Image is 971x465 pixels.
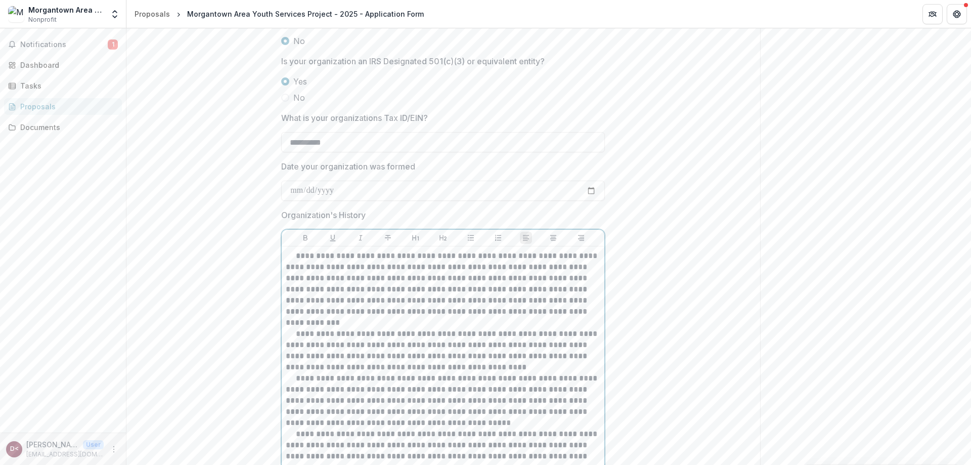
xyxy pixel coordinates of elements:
button: Open entity switcher [108,4,122,24]
span: Yes [293,75,307,88]
div: Dashboard [20,60,114,70]
span: Nonprofit [28,15,57,24]
a: Dashboard [4,57,122,73]
button: Heading 2 [437,232,449,244]
button: Ordered List [492,232,504,244]
button: Partners [922,4,943,24]
a: Proposals [130,7,174,21]
button: Notifications1 [4,36,122,53]
div: Morgantown Area Youth Services Project - 2025 - Application Form [187,9,424,19]
p: [PERSON_NAME] <[EMAIL_ADDRESS][DOMAIN_NAME]> [26,439,79,450]
button: Align Center [547,232,559,244]
button: Bullet List [465,232,477,244]
div: Proposals [20,101,114,112]
button: Underline [327,232,339,244]
p: Organization's History [281,209,366,221]
button: Italicize [355,232,367,244]
span: No [293,35,305,47]
span: No [293,92,305,104]
p: [EMAIL_ADDRESS][DOMAIN_NAME] [26,450,104,459]
nav: breadcrumb [130,7,428,21]
div: Danny Trejo <maysp160@gmail.com> [10,446,19,452]
div: Documents [20,122,114,133]
div: Tasks [20,80,114,91]
a: Proposals [4,98,122,115]
button: Strike [382,232,394,244]
p: User [83,440,104,449]
p: What is your organizations Tax ID/EIN? [281,112,428,124]
span: 1 [108,39,118,50]
img: Morgantown Area Youth Services Project [8,6,24,22]
button: Get Help [947,4,967,24]
a: Tasks [4,77,122,94]
button: Align Left [520,232,532,244]
button: More [108,443,120,455]
button: Heading 1 [410,232,422,244]
button: Align Right [575,232,587,244]
div: Morgantown Area Youth Services Project [28,5,104,15]
p: Is your organization an IRS Designated 501(c)(3) or equivalent entity? [281,55,545,67]
span: Notifications [20,40,108,49]
p: Date your organization was formed [281,160,415,173]
a: Documents [4,119,122,136]
button: Bold [299,232,312,244]
div: Proposals [135,9,170,19]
